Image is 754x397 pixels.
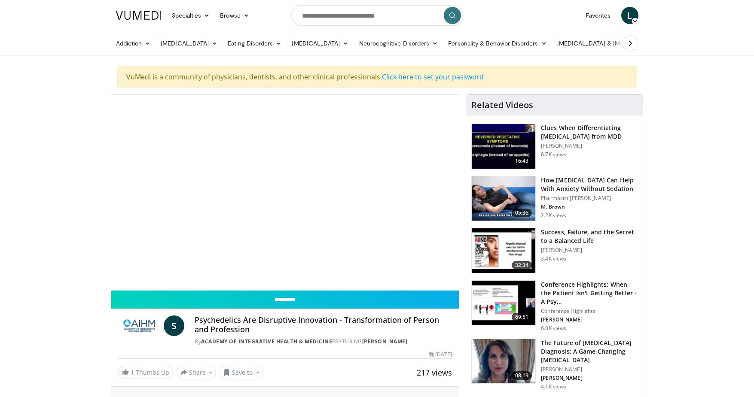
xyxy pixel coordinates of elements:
[429,351,452,358] div: [DATE]
[471,124,638,169] a: 16:43 Clues When Differentiating [MEDICAL_DATA] from MDD [PERSON_NAME] 8.7K views
[362,338,408,345] a: [PERSON_NAME]
[541,176,638,193] h3: How [MEDICAL_DATA] Can Help With Anxiety Without Sedation
[111,95,459,291] video-js: Video Player
[223,35,287,52] a: Eating Disorders
[471,176,638,221] a: 05:36 How [MEDICAL_DATA] Can Help With Anxiety Without Sedation Pharmacist [PERSON_NAME] M. Brown...
[541,375,638,382] p: [PERSON_NAME]
[512,313,532,321] span: 69:51
[541,124,638,141] h3: Clues When Differentiating [MEDICAL_DATA] from MDD
[195,315,452,334] h4: Psychedelics Are Disruptive Innovation - Transformation of Person and Profession
[541,151,566,158] p: 8.7K views
[541,212,566,219] p: 2.2K views
[541,280,638,306] h3: Conference Highlights: When the Patient Isn't Getting Better - A Psy…
[156,35,223,52] a: [MEDICAL_DATA]
[177,366,217,379] button: Share
[471,280,638,332] a: 69:51 Conference Highlights: When the Patient Isn't Getting Better - A Psy… Conference Highlights...
[118,315,161,336] img: Academy of Integrative Health & Medicine
[552,35,675,52] a: [MEDICAL_DATA] & [MEDICAL_DATA]
[621,7,638,24] a: L
[512,261,532,270] span: 32:34
[512,209,532,217] span: 05:36
[541,195,638,202] p: Pharmacist [PERSON_NAME]
[541,325,566,332] p: 6.0K views
[541,308,638,315] p: Conference Highlights
[541,142,638,149] p: [PERSON_NAME]
[541,247,638,254] p: [PERSON_NAME]
[167,7,215,24] a: Specialties
[111,35,156,52] a: Addiction
[512,157,532,165] span: 16:43
[287,35,354,52] a: [MEDICAL_DATA]
[117,66,637,88] div: VuMedi is a community of physicians, dentists, and other clinical professionals.
[541,383,566,390] p: 4.1K views
[472,124,535,169] img: a6520382-d332-4ed3-9891-ee688fa49237.150x105_q85_crop-smart_upscale.jpg
[472,228,535,273] img: 7307c1c9-cd96-462b-8187-bd7a74dc6cb1.150x105_q85_crop-smart_upscale.jpg
[472,339,535,384] img: db580a60-f510-4a79-8dc4-8580ce2a3e19.png.150x105_q85_crop-smart_upscale.png
[443,35,552,52] a: Personality & Behavior Disorders
[131,368,134,376] span: 1
[541,339,638,364] h3: The Future of [MEDICAL_DATA] Diagnosis: A Game-Changing [MEDICAL_DATA]
[164,315,184,336] a: S
[472,281,535,325] img: 4362ec9e-0993-4580-bfd4-8e18d57e1d49.150x105_q85_crop-smart_upscale.jpg
[291,5,463,26] input: Search topics, interventions
[118,366,173,379] a: 1 Thumbs Up
[201,338,332,345] a: Academy of Integrative Health & Medicine
[195,338,452,345] div: By FEATURING
[220,366,263,379] button: Save to
[472,176,535,221] img: 7bfe4765-2bdb-4a7e-8d24-83e30517bd33.150x105_q85_crop-smart_upscale.jpg
[471,100,533,110] h4: Related Videos
[541,203,638,210] p: M. Brown
[541,366,638,373] p: [PERSON_NAME]
[541,228,638,245] h3: Success, Failure, and the Secret to a Balanced Life
[471,228,638,273] a: 32:34 Success, Failure, and the Secret to a Balanced Life [PERSON_NAME] 3.4K views
[215,7,254,24] a: Browse
[354,35,443,52] a: Neurocognitive Disorders
[580,7,616,24] a: Favorites
[541,255,566,262] p: 3.4K views
[541,316,638,323] p: [PERSON_NAME]
[471,339,638,390] a: 08:19 The Future of [MEDICAL_DATA] Diagnosis: A Game-Changing [MEDICAL_DATA] [PERSON_NAME] [PERSO...
[116,11,162,20] img: VuMedi Logo
[512,371,532,380] span: 08:19
[417,367,452,378] span: 217 views
[382,72,484,82] a: Click here to set your password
